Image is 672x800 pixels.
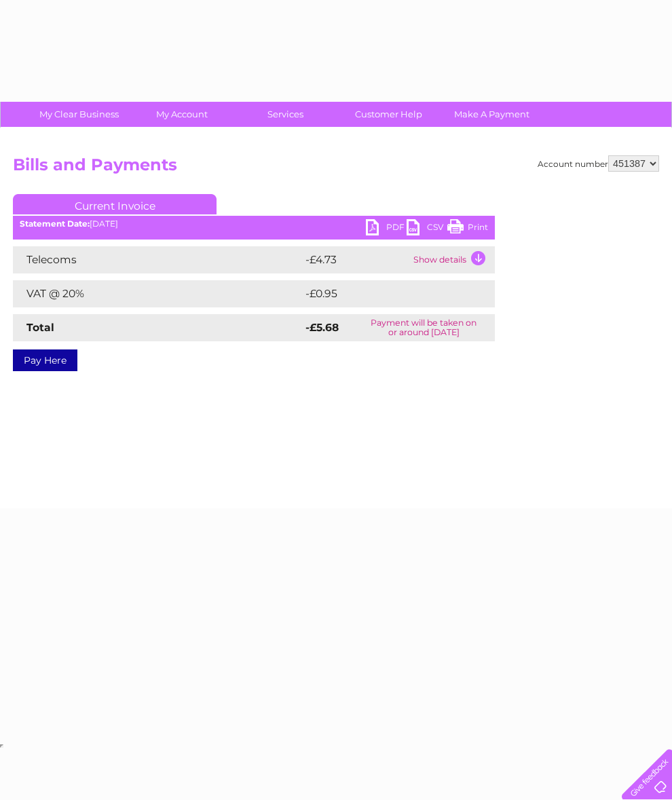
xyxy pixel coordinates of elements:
[13,349,77,371] a: Pay Here
[436,102,548,127] a: Make A Payment
[302,280,466,307] td: -£0.95
[20,218,90,229] b: Statement Date:
[13,280,302,307] td: VAT @ 20%
[447,219,488,239] a: Print
[352,314,495,341] td: Payment will be taken on or around [DATE]
[126,102,238,127] a: My Account
[13,194,217,214] a: Current Invoice
[407,219,447,239] a: CSV
[13,219,495,229] div: [DATE]
[229,102,341,127] a: Services
[538,155,659,172] div: Account number
[26,321,54,334] strong: Total
[410,246,495,273] td: Show details
[13,155,659,181] h2: Bills and Payments
[366,219,407,239] a: PDF
[302,246,410,273] td: -£4.73
[23,102,135,127] a: My Clear Business
[13,246,302,273] td: Telecoms
[333,102,445,127] a: Customer Help
[305,321,339,334] strong: -£5.68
